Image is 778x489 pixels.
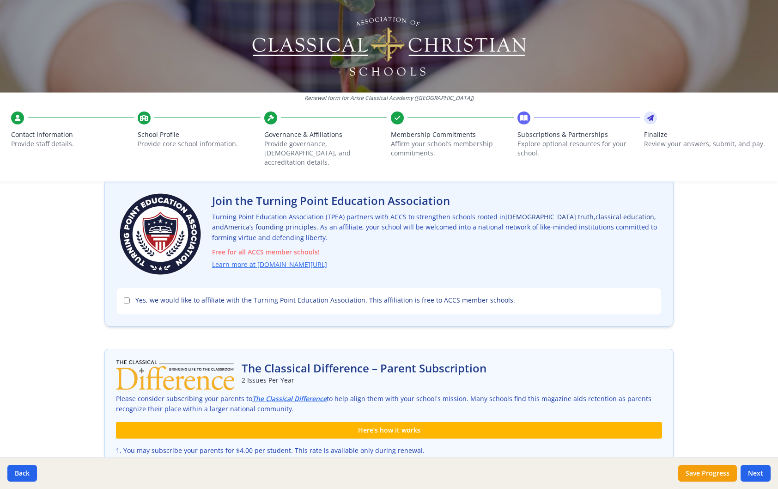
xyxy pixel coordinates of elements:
img: Turning Point Education Association Logo [116,190,205,279]
span: [DEMOGRAPHIC_DATA] truth [505,212,594,221]
span: Free for all ACCS member schools! [212,247,662,258]
img: The Classical Difference [116,360,234,390]
span: Finalize [644,130,767,139]
span: School Profile [138,130,261,139]
div: Here’s how it works [116,422,662,439]
p: Provide staff details. [11,139,134,149]
span: America’s founding principles [224,223,316,231]
span: Subscriptions & Partnerships [517,130,640,139]
p: Explore optional resources for your school. [517,139,640,158]
input: Yes, we would like to affiliate with the Turning Point Education Association. This affiliation is... [124,297,130,303]
p: Affirm your school’s membership commitments. [391,139,514,158]
p: 2 Issues Per Year [242,376,486,385]
a: Learn more at [DOMAIN_NAME][URL] [212,260,327,270]
a: The Classical Difference [252,394,327,404]
span: Governance & Affiliations [264,130,387,139]
span: Contact Information [11,130,134,139]
button: Back [7,465,37,482]
h2: The Classical Difference – Parent Subscription [242,361,486,376]
button: Save Progress [678,465,737,482]
h2: Join the Turning Point Education Association [212,193,662,208]
span: Membership Commitments [391,130,514,139]
p: Review your answers, submit, and pay. [644,139,767,149]
p: Provide governance, [DEMOGRAPHIC_DATA], and accreditation details. [264,139,387,167]
span: Yes, we would like to affiliate with the Turning Point Education Association. This affiliation is... [135,296,515,305]
span: classical education [596,212,654,221]
li: You may subscribe your parents for $4.00 per student. This rate is available only during renewal. [116,446,662,455]
p: Please consider subscribing your parents to to help align them with your school's mission. Many s... [116,394,662,415]
button: Next [741,465,771,482]
p: Turning Point Education Association (TPEA) partners with ACCS to strengthen schools rooted in , ,... [212,212,662,270]
p: Provide core school information. [138,139,261,149]
img: Logo [251,14,528,79]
